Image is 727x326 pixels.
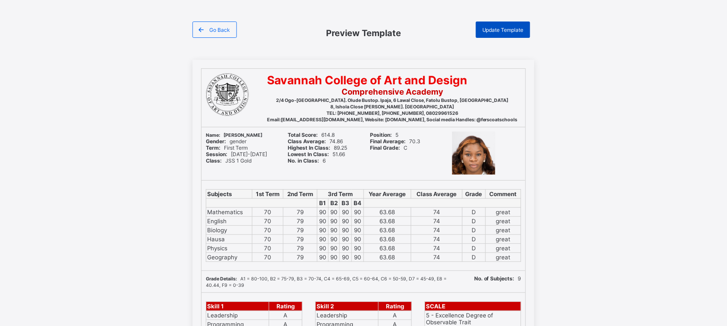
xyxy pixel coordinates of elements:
th: B4 [352,199,364,208]
td: great [485,208,521,217]
span: [DATE]-[DATE] [206,151,267,157]
span: 9 [474,275,521,282]
td: 90 [352,208,364,217]
th: 2nd Term [283,190,317,199]
td: 63.68 [364,226,411,235]
th: Rating [379,302,412,311]
td: D [463,253,485,262]
th: Rating [269,302,302,311]
th: B2 [328,199,340,208]
span: 89.25 [288,145,348,151]
td: 90 [352,217,364,226]
span: A1 = 80-100, B2 = 75-79, B3 = 70-74, C4 = 65-69, C5 = 60-64, C6 = 50-59, D7 = 45-49, E8 = 40.44, ... [206,276,447,288]
td: 90 [340,226,352,235]
td: Physics [206,244,252,253]
td: great [485,253,521,262]
td: 79 [283,235,317,244]
span: Lowest In Class: [288,151,333,157]
td: 90 [340,235,352,244]
th: Skill 2 [316,302,379,311]
span: 614.8 [288,132,335,138]
td: 90 [317,226,328,235]
td: 79 [283,208,317,217]
td: 90 [328,217,340,226]
th: Class Average [411,190,463,199]
td: D [463,208,485,217]
td: 90 [317,235,328,244]
span: gender [206,138,246,145]
td: 90 [317,244,328,253]
td: great [485,217,521,226]
td: 63.68 [364,244,411,253]
td: 90 [317,253,328,262]
span: 70.3 [370,138,420,145]
td: English [206,217,252,226]
td: 90 [317,208,328,217]
td: 79 [283,217,317,226]
th: Grade [463,190,485,199]
th: B1 [317,199,328,208]
span: Highest In Class: [288,145,334,151]
span: TEL: [PHONE_NUMBER], [PHONE_NUMBER], 08029961526 [326,111,462,116]
td: Leadership [206,311,269,320]
th: B3 [340,199,352,208]
span: No. of Subjects: [474,275,518,282]
td: 90 [340,217,352,226]
span: Comprehensive Academy [342,87,447,97]
span: 2/4 Ogo-[GEOGRAPHIC_DATA]. Olude Bustop. Ipaja, 6 Lawal Close, Fatolu Bustop, [GEOGRAPHIC_DATA] [276,98,512,103]
td: 70 [252,226,283,235]
td: 70 [252,244,283,253]
span: [PERSON_NAME] [206,132,262,138]
td: great [485,244,521,253]
th: Comment [485,190,521,199]
td: 90 [328,208,340,217]
span: 6 [288,157,326,164]
td: 79 [283,253,317,262]
span: Savannah College of Art and Design [267,73,467,87]
td: 90 [328,253,340,262]
td: 74 [411,226,463,235]
span: Name: [206,132,224,138]
td: 74 [411,235,463,244]
td: great [485,226,521,235]
td: D [463,235,485,244]
td: 74 [411,253,463,262]
td: 74 [411,217,463,226]
td: 90 [352,235,364,244]
span: Class Average: [288,138,330,145]
td: 63.68 [364,253,411,262]
span: 51.66 [288,151,345,157]
span: Go Back [209,27,230,33]
td: D [463,244,485,253]
th: Subjects [206,190,252,199]
td: 90 [317,217,328,226]
span: Total Score: [288,132,322,138]
td: 74 [411,244,463,253]
th: Year Average [364,190,411,199]
td: 90 [328,226,340,235]
td: 90 [328,244,340,253]
td: 74 [411,208,463,217]
span: Grade Details: [206,276,240,282]
td: 70 [252,208,283,217]
span: C [370,145,407,151]
span: 5 [370,132,398,138]
th: SCALE [425,302,521,311]
th: 1st Term [252,190,283,199]
td: 90 [352,226,364,235]
span: 8, Ishola Close [PERSON_NAME]. [GEOGRAPHIC_DATA] [331,104,458,110]
td: A [269,311,302,320]
span: No. in Class: [288,157,323,164]
td: 90 [340,208,352,217]
td: 70 [252,235,283,244]
td: Hausa [206,235,252,244]
td: 70 [252,217,283,226]
td: 63.68 [364,208,411,217]
span: Position: [370,132,395,138]
td: A [379,311,412,320]
th: Skill 1 [206,302,269,311]
td: Leadership [316,311,379,320]
span: 74.86 [288,138,343,145]
img: STU_09_09.jpg [452,132,495,175]
span: Class: [206,157,225,164]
